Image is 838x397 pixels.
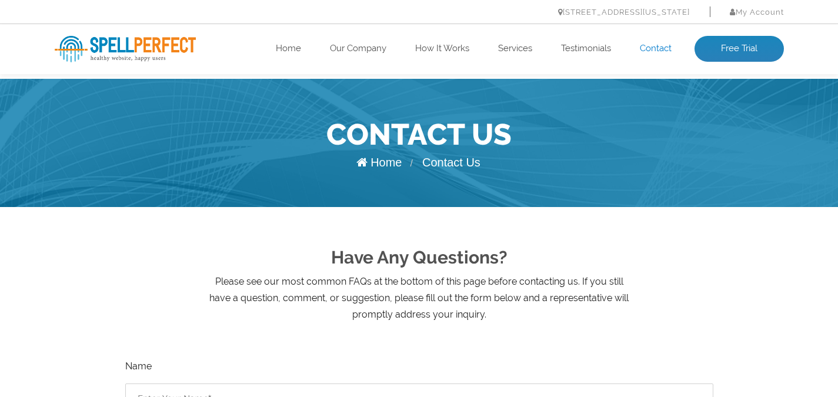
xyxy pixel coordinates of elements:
[208,273,631,323] p: Please see our most common FAQs at the bottom of this page before contacting us. If you still hav...
[356,156,402,169] a: Home
[410,158,412,168] span: /
[125,358,713,375] label: Name
[422,156,480,169] span: Contact Us
[55,114,784,155] h1: Contact Us
[55,242,784,273] h2: Have Any Questions?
